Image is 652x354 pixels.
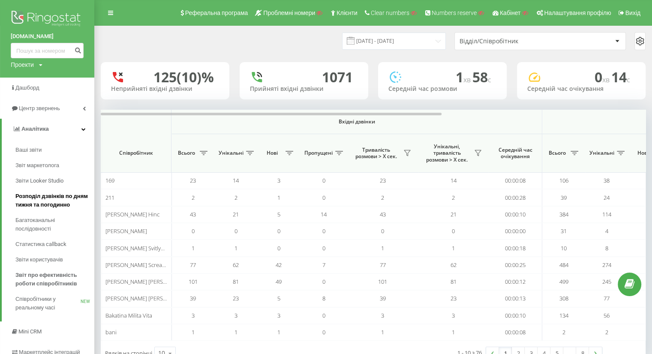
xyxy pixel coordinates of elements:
td: 00:00:25 [489,257,542,273]
td: 00:00:18 [489,240,542,256]
span: 3 [234,312,237,319]
td: 00:00:13 [489,290,542,307]
span: 58 [472,68,491,86]
span: 211 [105,194,114,201]
span: хв [602,75,611,84]
td: 00:00:12 [489,273,542,290]
span: 43 [190,210,196,218]
a: Звіти Looker Studio [15,173,94,189]
span: 77 [604,294,610,302]
span: 114 [602,210,611,218]
span: 5 [277,210,280,218]
span: 14 [451,177,457,184]
span: 2 [234,194,237,201]
span: 0 [277,227,280,235]
span: 1 [234,328,237,336]
span: 2 [452,194,455,201]
span: 0 [322,278,325,285]
span: Розподіл дзвінків по дням тижня та погодинно [15,192,90,209]
div: 1071 [322,69,353,85]
span: Унікальні [219,150,243,156]
td: 00:00:00 [489,223,542,240]
span: 101 [189,278,198,285]
span: 1 [456,68,472,86]
span: Дашборд [15,84,39,91]
span: 106 [559,177,568,184]
span: 2 [381,194,384,201]
span: 5 [277,294,280,302]
span: 0 [452,227,455,235]
span: 42 [276,261,282,269]
span: Нові [261,150,283,156]
span: 39 [190,294,196,302]
span: [PERSON_NAME] Screamzy Karvatskyi [105,261,198,269]
span: 1 [234,244,237,252]
span: 23 [190,177,196,184]
span: 1 [192,244,195,252]
span: Проблемні номери [263,9,315,16]
span: Унікальні, тривалість розмови > Х сек. [422,143,472,163]
span: 21 [233,210,239,218]
span: 62 [233,261,239,269]
span: 3 [277,312,280,319]
span: Mini CRM [18,328,42,335]
span: хв [463,75,472,84]
span: 49 [276,278,282,285]
td: 00:00:08 [489,172,542,189]
span: 3 [381,312,384,319]
span: 0 [322,177,325,184]
span: bani [105,328,117,336]
span: Всього [547,150,568,156]
span: 274 [602,261,611,269]
span: 169 [105,177,114,184]
span: Статистика callback [15,240,66,249]
span: 0 [322,244,325,252]
span: Середній час очікування [495,147,535,160]
a: [DOMAIN_NAME] [11,32,84,41]
a: Багатоканальні послідовності [15,213,94,237]
span: 0 [595,68,611,86]
a: Звіт маркетолога [15,158,94,173]
span: Numbers reserve [432,9,477,16]
span: Пропущені [304,150,333,156]
div: Середній час очікування [527,85,635,93]
span: c [488,75,491,84]
a: Звіт про ефективність роботи співробітників [15,267,94,291]
span: Всього [176,150,197,156]
span: 308 [559,294,568,302]
span: Багатоканальні послідовності [15,216,90,233]
a: Розподіл дзвінків по дням тижня та погодинно [15,189,94,213]
span: [PERSON_NAME] [PERSON_NAME] [105,278,190,285]
span: 0 [234,227,237,235]
span: 384 [559,210,568,218]
a: Співробітники у реальному часіNEW [15,291,94,315]
span: 56 [604,312,610,319]
span: 81 [233,278,239,285]
span: 3 [192,312,195,319]
td: 00:00:08 [489,324,542,341]
span: 62 [451,261,457,269]
span: Аналiтика [21,126,49,132]
span: 24 [604,194,610,201]
span: 0 [381,227,384,235]
span: 0 [322,194,325,201]
td: 00:00:10 [489,307,542,324]
img: Ringostat logo [11,9,84,30]
span: 7 [322,261,325,269]
span: 0 [322,312,325,319]
span: 10 [561,244,567,252]
span: Звіт маркетолога [15,161,59,170]
span: Центр звернень [19,105,60,111]
div: Середній час розмови [388,85,496,93]
span: 245 [602,278,611,285]
span: 1 [277,328,280,336]
span: [PERSON_NAME] Hinc [105,210,159,218]
span: Ваші звіти [15,146,42,154]
td: 00:00:10 [489,206,542,223]
span: 43 [380,210,386,218]
span: 1 [381,244,384,252]
span: 38 [604,177,610,184]
span: Bakatina Milita Vita [105,312,152,319]
span: Clear numbers [371,9,409,16]
span: 8 [605,244,608,252]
